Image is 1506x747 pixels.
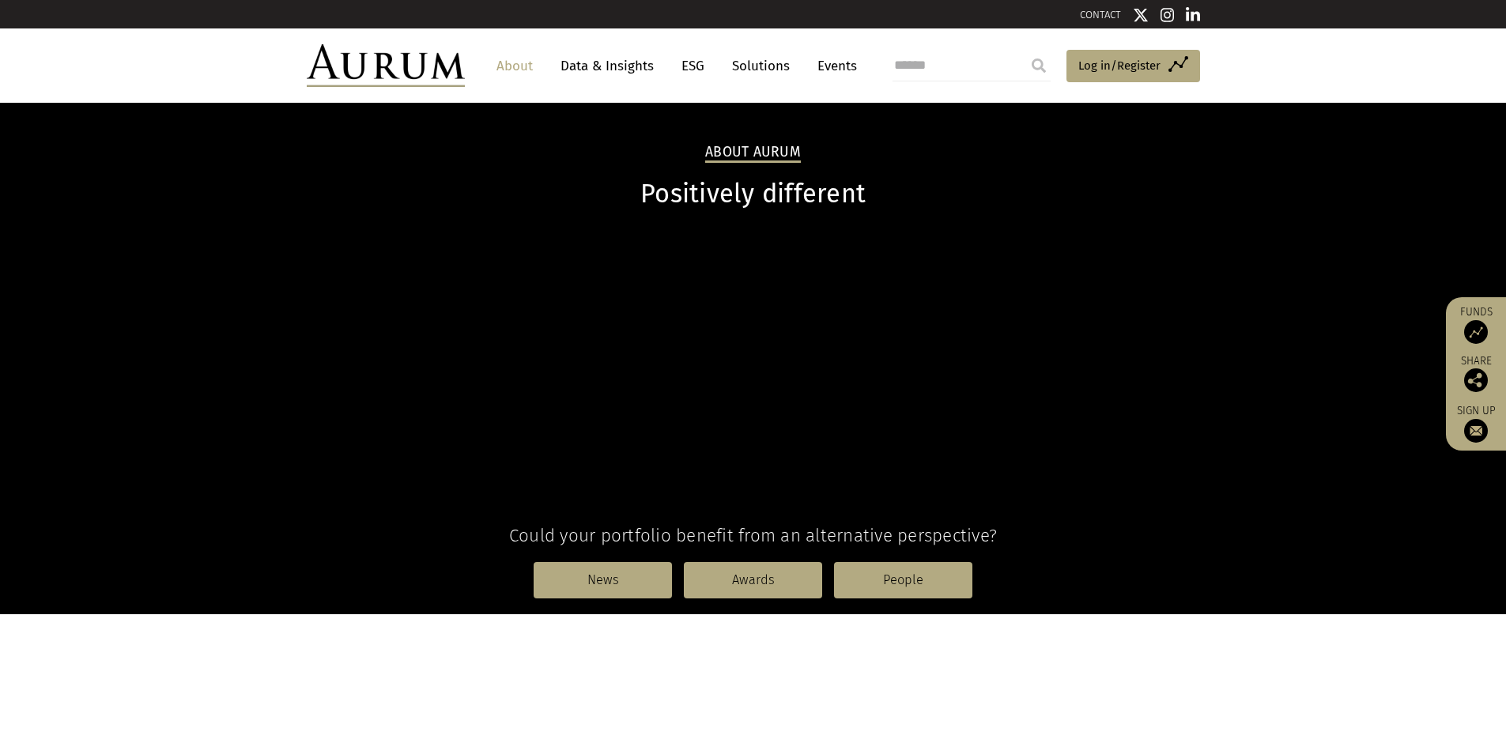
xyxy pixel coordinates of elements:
h1: Positively different [307,179,1200,209]
a: ESG [674,51,712,81]
h5: What we do [712,693,794,715]
img: Access Funds [1464,320,1488,344]
input: Submit [1023,50,1055,81]
a: Funds [1454,305,1498,344]
span: Log in/Register [1078,56,1161,75]
a: About [489,51,541,81]
img: Aurum [307,44,465,87]
img: Twitter icon [1133,7,1149,23]
h2: About Aurum [705,144,801,163]
h4: Could your portfolio benefit from an alternative perspective? [307,525,1200,546]
img: Linkedin icon [1186,7,1200,23]
img: Instagram icon [1161,7,1175,23]
a: Log in/Register [1066,50,1200,83]
div: Share [1454,356,1498,392]
a: CONTACT [1080,9,1121,21]
a: Events [810,51,857,81]
img: Sign up to our newsletter [1464,419,1488,443]
a: Data & Insights [553,51,662,81]
img: Share this post [1464,368,1488,392]
a: Solutions [724,51,798,81]
a: Sign up [1454,404,1498,443]
a: News [534,562,672,598]
a: Awards [684,562,822,598]
a: People [834,562,972,598]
